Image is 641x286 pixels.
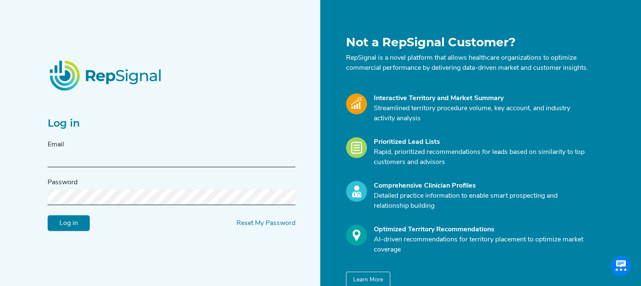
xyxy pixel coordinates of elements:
[374,93,589,103] div: Interactive Territory and Market Summary
[48,140,64,150] label: Email
[374,225,589,235] div: Optimized Territory Recommendations
[48,177,78,188] label: Password
[374,103,589,124] p: Streamlined territory procedure volume, key account, and industry activity analysis
[346,35,589,50] h1: Not a RepSignal Customer?
[374,235,589,255] p: AI-driven recommendations for territory placement to optimize market coverage
[374,137,589,147] div: Prioritized Lead Lists
[374,181,589,191] div: Comprehensive Clinician Profiles
[374,147,589,167] p: Rapid, prioritized recommendations for leads based on similarity to top customers and advisors
[374,191,589,211] p: Detailed practice information to enable smart prospecting and relationship building
[48,215,90,231] input: Log in
[346,181,367,202] img: Profile_Icon.739e2aba.svg
[236,220,295,227] a: Reset My Password
[346,225,367,246] img: Optimize_Icon.261f85db.svg
[39,50,173,101] img: RepSignalLogo.20539ed3.png
[346,53,589,73] p: RepSignal is a novel platform that allows healthcare organizations to optimize commercial perform...
[48,117,295,130] h2: Log in
[346,137,367,158] img: Leads_Icon.28e8c528.svg
[346,93,367,114] img: Market_Icon.a700a4ad.svg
